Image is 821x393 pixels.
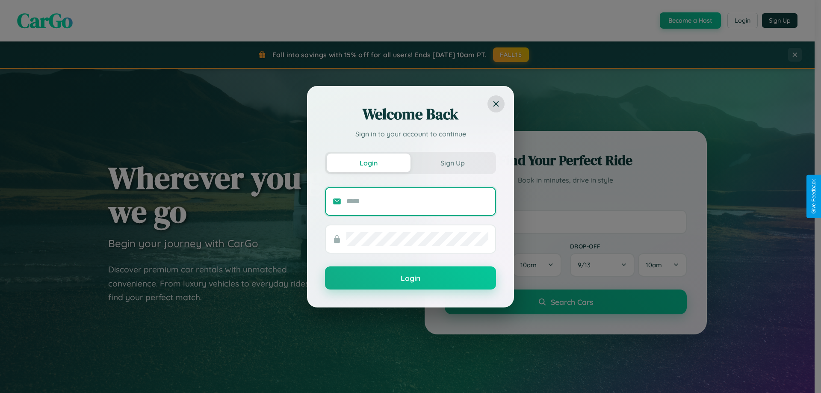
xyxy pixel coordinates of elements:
[327,154,410,172] button: Login
[325,104,496,124] h2: Welcome Back
[325,129,496,139] p: Sign in to your account to continue
[410,154,494,172] button: Sign Up
[325,266,496,290] button: Login
[811,179,817,214] div: Give Feedback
